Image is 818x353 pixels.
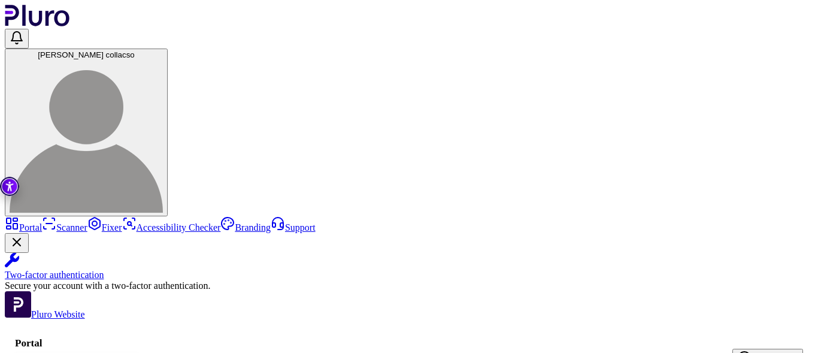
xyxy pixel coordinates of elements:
div: Secure your account with a two-factor authentication. [5,280,813,291]
a: Branding [220,222,271,233]
aside: Sidebar menu [5,216,813,320]
a: Open Pluro Website [5,309,85,319]
button: Open notifications, you have 0 new notifications [5,29,29,49]
div: Two-factor authentication [5,270,813,280]
a: Scanner [42,222,87,233]
a: Logo [5,18,70,28]
span: [PERSON_NAME] collacso [38,50,134,59]
h1: Portal [15,337,803,349]
a: Support [271,222,316,233]
a: Portal [5,222,42,233]
button: Close Two-factor authentication notification [5,233,29,253]
a: Fixer [87,222,122,233]
button: [PERSON_NAME] collacsojazmin huamani collacso [5,49,168,216]
a: Two-factor authentication [5,253,813,280]
a: Accessibility Checker [122,222,221,233]
img: jazmin huamani collacso [10,59,163,213]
